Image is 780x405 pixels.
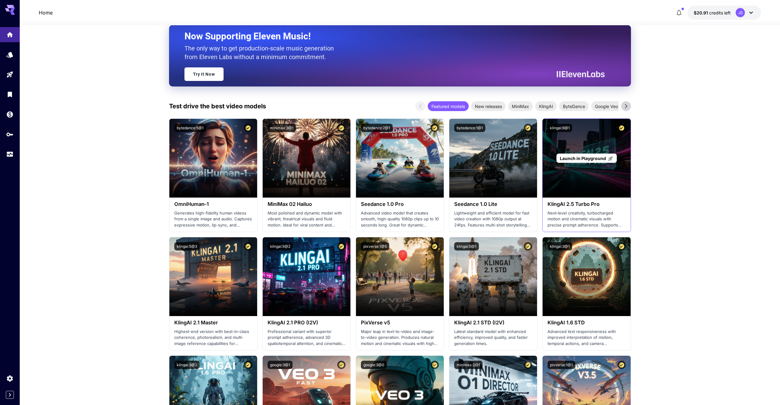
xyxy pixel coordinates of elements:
span: Featured models [428,103,469,110]
img: alt [169,237,257,316]
button: Certified Model – Vetted for best performance and includes a commercial license. [337,361,346,369]
h3: KlingAI 2.5 Turbo Pro [548,201,625,207]
button: Certified Model – Vetted for best performance and includes a commercial license. [244,124,252,132]
button: Certified Model – Vetted for best performance and includes a commercial license. [244,242,252,251]
button: Certified Model – Vetted for best performance and includes a commercial license. [337,242,346,251]
button: pixverse:1@5 [361,242,389,251]
div: $20.9112 [694,10,731,16]
h2: Now Supporting Eleven Music! [184,30,600,42]
div: JS [736,8,745,17]
div: API Keys [6,130,14,138]
span: $20.91 [694,10,709,15]
p: Next‑level creativity, turbocharged motion and cinematic visuals with precise prompt adherence. S... [548,210,625,228]
p: The only way to get production-scale music generation from Eleven Labs without a minimum commitment. [184,44,338,61]
button: Certified Model – Vetted for best performance and includes a commercial license. [244,361,252,369]
span: MiniMax [508,103,533,110]
p: Advanced text responsiveness with improved interpretation of motion, temporal actions, and camera... [548,329,625,347]
span: ByteDance [559,103,589,110]
button: Certified Model – Vetted for best performance and includes a commercial license. [337,124,346,132]
div: Library [6,90,14,98]
div: Usage [6,150,14,158]
button: Expand sidebar [6,391,14,399]
button: minimax:3@1 [268,124,296,132]
img: alt [449,119,537,198]
nav: breadcrumb [39,9,53,16]
p: Latest standard model with enhanced efficiency, improved quality, and faster generation times. [454,329,532,347]
img: alt [356,237,444,316]
h3: PixVerse v5 [361,320,439,326]
div: Wallet [6,110,14,118]
img: alt [263,119,350,198]
p: Lightweight and efficient model for fast video creation with 1080p output at 24fps. Features mult... [454,210,532,228]
div: Playground [6,71,14,78]
div: KlingAI [535,101,557,111]
button: bytedance:1@1 [454,124,485,132]
button: google:3@0 [361,361,387,369]
button: $20.9112JS [688,6,761,20]
span: Google Veo [591,103,622,110]
h3: OmniHuman‑1 [174,201,252,207]
div: Home [6,29,14,37]
button: Certified Model – Vetted for best performance and includes a commercial license. [617,242,626,251]
button: Certified Model – Vetted for best performance and includes a commercial license. [430,242,439,251]
button: klingai:5@3 [174,242,200,251]
div: ByteDance [559,101,589,111]
button: pixverse:1@1 [548,361,575,369]
button: klingai:5@1 [454,242,479,251]
button: Certified Model – Vetted for best performance and includes a commercial license. [617,361,626,369]
p: Advanced video model that creates smooth, high-quality 1080p clips up to 10 seconds long. Great f... [361,210,439,228]
h3: MiniMax 02 Hailuo [268,201,346,207]
div: Settings [6,375,14,382]
button: Certified Model – Vetted for best performance and includes a commercial license. [617,124,626,132]
span: credits left [709,10,731,15]
h3: KlingAI 2.1 STD (I2V) [454,320,532,326]
div: MiniMax [508,101,533,111]
h3: KlingAI 2.1 PRO (I2V) [268,320,346,326]
button: klingai:3@1 [548,242,572,251]
div: Models [6,49,14,57]
button: Certified Model – Vetted for best performance and includes a commercial license. [524,124,532,132]
button: klingai:3@2 [174,361,200,369]
button: klingai:6@1 [548,124,572,132]
span: New releases [471,103,506,110]
div: New releases [471,101,506,111]
button: Certified Model – Vetted for best performance and includes a commercial license. [430,361,439,369]
button: minimax:2@1 [454,361,483,369]
p: Most polished and dynamic model with vibrant, theatrical visuals and fluid motion. Ideal for vira... [268,210,346,228]
img: alt [263,237,350,316]
div: Featured models [428,101,469,111]
button: bytedance:2@1 [361,124,393,132]
p: Highest-end version with best-in-class coherence, photorealism, and multi-image reference capabil... [174,329,252,347]
p: Major leap in text-to-video and image-to-video generation. Produces natural motion and cinematic ... [361,329,439,347]
button: klingai:5@2 [268,242,293,251]
img: alt [449,237,537,316]
h3: Seedance 1.0 Lite [454,201,532,207]
button: bytedance:5@1 [174,124,206,132]
p: Professional variant with superior prompt adherence, advanced 3D spatiotemporal attention, and ci... [268,329,346,347]
h3: KlingAI 2.1 Master [174,320,252,326]
span: Launch in Playground [560,156,606,161]
img: alt [543,237,630,316]
button: Certified Model – Vetted for best performance and includes a commercial license. [524,361,532,369]
a: Launch in Playground [556,154,616,163]
a: Try It Now [184,67,224,81]
p: Test drive the best video models [169,102,266,111]
a: Home [39,9,53,16]
p: Generates high-fidelity human videos from a single image and audio. Captures expressive motion, l... [174,210,252,228]
button: Certified Model – Vetted for best performance and includes a commercial license. [430,124,439,132]
h3: KlingAI 1.6 STD [548,320,625,326]
img: alt [356,119,444,198]
div: Google Veo [591,101,622,111]
img: alt [169,119,257,198]
button: google:3@1 [268,361,293,369]
span: KlingAI [535,103,557,110]
h3: Seedance 1.0 Pro [361,201,439,207]
button: Certified Model – Vetted for best performance and includes a commercial license. [524,242,532,251]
